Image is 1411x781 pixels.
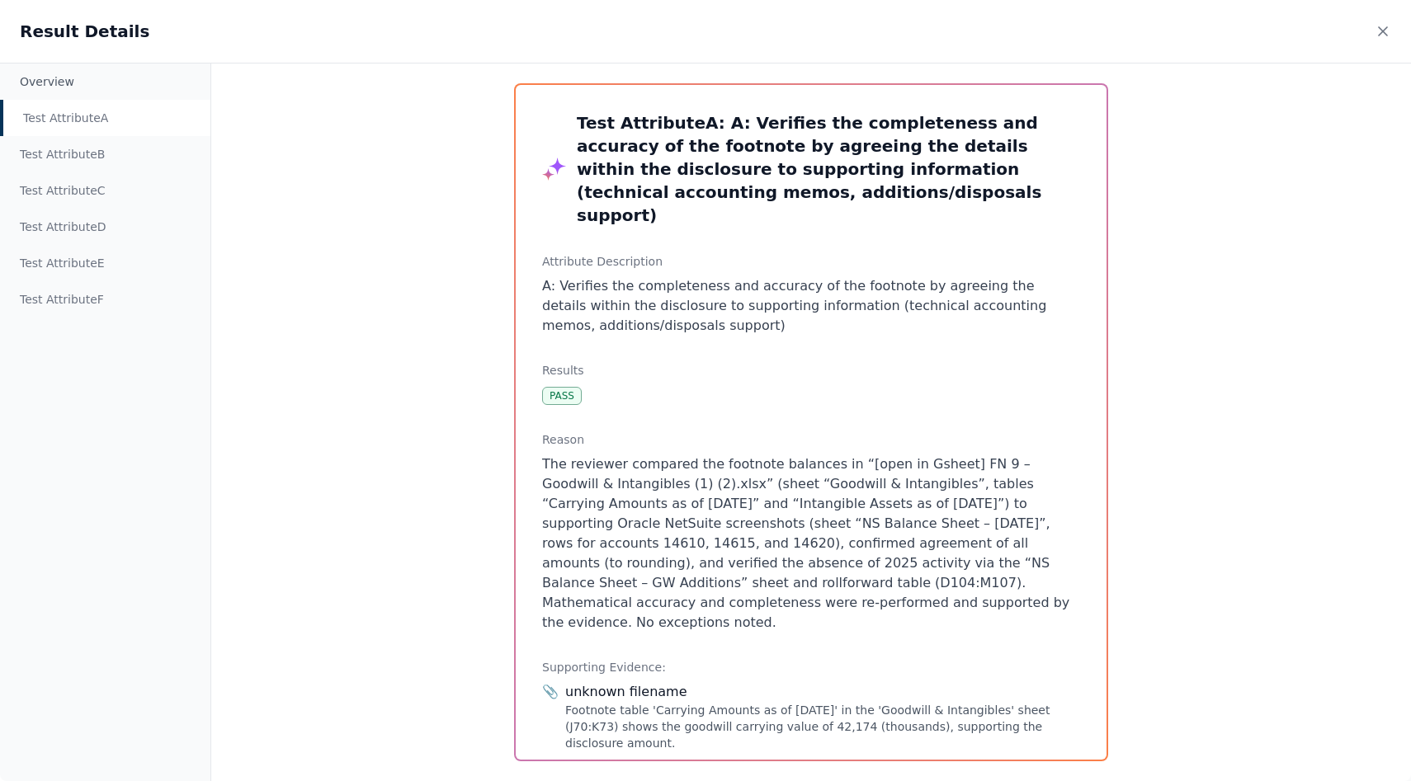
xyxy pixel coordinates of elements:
[542,454,1080,633] p: The reviewer compared the footnote balances in “[open in Gsheet] FN 9 – Goodwill & Intangibles (1...
[542,276,1080,336] p: A: Verifies the completeness and accuracy of the footnote by agreeing the details within the disc...
[20,20,149,43] h2: Result Details
[542,682,559,702] span: 📎
[542,431,1080,448] h3: Reason
[577,111,1080,227] h3: Test Attribute A : A: Verifies the completeness and accuracy of the footnote by agreeing the deta...
[565,682,1080,702] div: unknown filename
[542,387,582,405] div: Pass
[542,659,1080,675] h3: Supporting Evidence:
[565,702,1080,751] div: Footnote table 'Carrying Amounts as of [DATE]' in the 'Goodwill & Intangibles' sheet (J70:K73) sh...
[542,253,1080,270] h3: Attribute Description
[542,362,1080,379] h3: Results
